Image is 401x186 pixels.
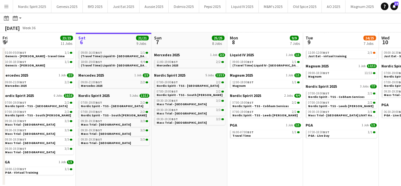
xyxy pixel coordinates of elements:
a: 09:00-18:30BST13/13Magnum [308,71,375,78]
a: 09:30-19:30BST3/3Mass Trial - [GEOGRAPHIC_DATA] [5,119,72,126]
a: 07:30-18:30BST1/1PGA - Live Day [308,130,375,137]
span: BST [96,80,102,84]
a: 07:00-19:00BST2/2Nordic Spirit - TSS - [GEOGRAPHIC_DATA] [81,100,148,108]
span: PGA [381,102,389,107]
span: 09:30-19:30 [308,110,329,114]
span: 2/2 [368,101,372,104]
span: Magnum [308,74,321,79]
span: BST [323,130,329,134]
span: 4/4 [294,94,301,98]
span: Nordic Spirit - TSS - South Mimms [157,93,223,97]
span: 1/1 [67,160,74,164]
div: Nordic Spirit 20255 Jobs13/1307:00-19:00BST2/2Nordic Spirit - TSS - [GEOGRAPHIC_DATA]07:00-19:00B... [154,73,225,126]
span: 9 [305,38,313,46]
span: 25/25 [212,36,224,40]
span: BST [247,80,254,84]
div: Liquid IV 20252 Jobs5/509:00-16:00BST1/1(Travel Time) Liquid IV- [GEOGRAPHIC_DATA]18:00-19:00BST4... [78,43,149,73]
span: Mass Trial - Brighton City Centre [5,122,55,127]
span: 2/3 [373,52,375,54]
span: 09:30-19:30 [81,120,102,123]
span: 1/1 [65,168,69,171]
span: 5 [2,38,8,46]
span: 4/4 [146,61,148,63]
button: Pepsi 2025 [199,0,226,13]
span: 3/3 [140,120,145,123]
span: 23/23 [60,36,73,40]
span: 09:30-19:30 [157,99,178,102]
span: 07:00-19:00 [308,92,329,95]
span: Mass Trial - Victoria Station [81,141,131,145]
span: BST [323,91,329,95]
span: 09:30-19:30 [81,129,102,132]
span: Mass Trial - London LIVAT Hammersmith [308,113,390,117]
span: BST [20,60,26,64]
button: Genesis 2025 [51,0,83,13]
div: Magnum 20251 Job1/112:00-18:00BST1/1Magnum [230,73,301,93]
span: BST [20,147,26,151]
span: BST [96,60,102,64]
span: Mass Trial - Brighton City Centre [157,102,207,106]
span: 5 Jobs [130,94,138,98]
span: Nordic Spirit - TSS - Cobham Services [308,95,365,99]
span: PGA - Virtual Training [5,170,38,175]
span: 09:00-21:00 [5,81,26,84]
span: Mercedes 2025 [5,84,27,88]
a: 09:00-21:00BST2/2Mercedes 2025 [5,80,72,87]
span: 3/3 [368,110,372,114]
span: 2/3 [368,51,372,54]
span: 11:00-19:00 [157,60,178,64]
span: 2 Jobs [284,94,293,98]
span: 07:30-18:30 [308,131,329,134]
a: PGA1 Job1/1 [306,123,377,127]
span: PGA [306,123,313,127]
span: Nordic Spirit 2025 [306,84,337,89]
button: Nordic Spirit 2025 [13,0,51,13]
span: Nordic Spirit - TSS - Leeds Skelton [232,113,298,117]
span: Mercedes 2025 [78,73,104,78]
span: 7/7 [370,85,377,88]
a: 09:30-19:30BST3/3Mass Trial - [GEOGRAPHIC_DATA] [5,128,72,135]
div: Nordic Spirit 20255 Jobs13/1307:00-19:00BST2/2Nordic Spirit - TSS - [GEOGRAPHIC_DATA]07:00-19:00B... [78,93,149,147]
span: Nordic Spirit 2025 [154,73,185,78]
span: 1/1 [292,131,296,134]
span: 13/13 [365,72,372,75]
span: Mass Trial - London Cardinal Place [5,141,55,145]
a: 10:00-12:00BST1/1PGA - Virtual Training [5,167,72,174]
span: BST [20,167,26,171]
span: Week 36 [21,25,37,30]
span: 6 [77,38,86,46]
span: BST [96,119,102,123]
button: Just Eat 2025 [108,0,139,13]
div: Mercedes 20251 Job2/209:00-21:00BST2/2Mercedes 2025 [3,73,74,93]
a: 09:30-19:30BST3/3Mass Trial - [GEOGRAPHIC_DATA] [81,128,148,135]
a: 07:00-19:00BST2/2Nordic Spirit - TSS - Cobham Services [232,100,300,108]
a: 12:00-18:00BST1/1Magnum [232,80,300,87]
a: Mercedes 20251 Job2/2 [78,73,149,78]
span: 3/3 [65,129,69,132]
span: Nordic Spirit - TSS - Donington Park [81,104,143,108]
span: BST [247,110,254,114]
span: 3/3 [216,118,221,121]
span: 2/2 [65,110,69,114]
span: BST [20,110,26,114]
a: Magnum 20251 Job1/1 [230,73,301,78]
span: 07:00-19:00 [5,110,26,114]
span: Just Eat - virtual training [308,54,347,58]
a: 07:00-19:00BST2/2Nordic Spirit - TSS - South [PERSON_NAME] [81,110,148,117]
a: Nordic Spirit 20255 Jobs13/13 [154,73,225,78]
span: Mon [230,35,238,41]
a: 07:00-19:00BST2/2Nordic Spirit - TSS - South [PERSON_NAME] [157,89,224,97]
span: 09:30-19:30 [5,129,26,132]
span: Nordic Spirit 2025 [3,93,34,98]
span: Mass Trial - Leeds [5,132,55,136]
span: 2/2 [140,110,145,114]
span: 2/2 [218,53,225,57]
span: BST [323,51,329,55]
div: Genesis 20252 Jobs2/201:00-05:00BST1/1Genesis - [PERSON_NAME] - travel time10:30-18:30BST1/1Genes... [3,43,74,73]
a: 09:30-19:30BST3/3Mass Trial - [GEOGRAPHIC_DATA] [81,137,148,145]
span: 09:30-19:30 [157,108,178,112]
span: 14 [394,2,398,6]
span: Mass Trial - Victoria Station [5,150,55,154]
div: 7 Jobs [364,41,376,46]
span: Tue [306,35,313,41]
